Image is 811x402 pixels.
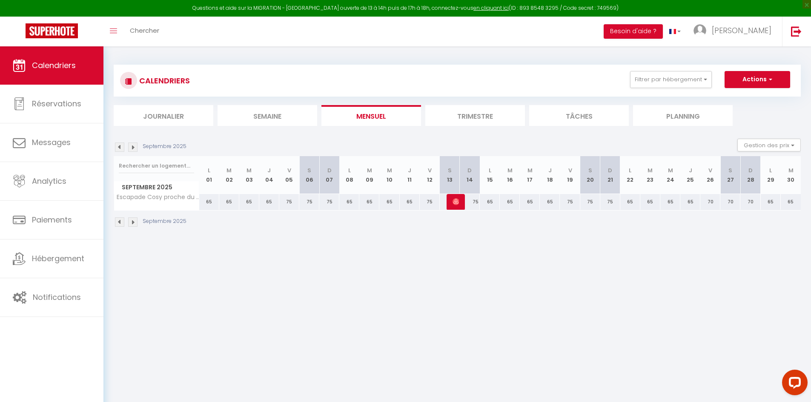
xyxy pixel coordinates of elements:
th: 20 [580,156,600,194]
th: 05 [279,156,299,194]
li: Journalier [114,105,213,126]
div: 65 [339,194,359,210]
th: 30 [781,156,801,194]
th: 19 [560,156,580,194]
abbr: M [648,166,653,174]
div: 70 [740,194,760,210]
th: 01 [199,156,219,194]
th: 27 [720,156,740,194]
div: 75 [460,194,480,210]
abbr: S [448,166,452,174]
th: 25 [680,156,700,194]
button: Actions [725,71,790,88]
div: 65 [680,194,700,210]
th: 04 [259,156,279,194]
abbr: M [788,166,794,174]
p: Septembre 2025 [143,143,186,151]
h3: CALENDRIERS [137,71,190,90]
abbr: J [408,166,411,174]
span: Messages [32,137,71,148]
th: 09 [359,156,379,194]
div: 70 [700,194,720,210]
abbr: V [428,166,432,174]
div: 75 [420,194,440,210]
abbr: D [327,166,332,174]
span: [PERSON_NAME] [453,194,459,210]
abbr: D [467,166,472,174]
div: 65 [400,194,420,210]
li: Tâches [529,105,629,126]
span: Escapade Cosy proche du Futuroscope (-10min) [115,194,201,200]
span: Hébergement [32,253,84,264]
abbr: M [246,166,252,174]
span: [PERSON_NAME] [712,25,771,36]
div: 75 [580,194,600,210]
th: 11 [400,156,420,194]
abbr: S [728,166,732,174]
th: 29 [761,156,781,194]
img: ... [694,24,706,37]
th: 15 [480,156,500,194]
div: 65 [219,194,239,210]
div: 65 [379,194,399,210]
th: 16 [500,156,520,194]
th: 03 [239,156,259,194]
abbr: L [769,166,772,174]
span: Analytics [32,176,66,186]
div: 65 [640,194,660,210]
div: 75 [299,194,319,210]
img: logout [791,26,802,37]
abbr: S [307,166,311,174]
img: Super Booking [26,23,78,38]
span: Réservations [32,98,81,109]
abbr: D [748,166,753,174]
li: Mensuel [321,105,421,126]
span: Calendriers [32,60,76,71]
button: Filtrer par hébergement [630,71,712,88]
div: 65 [520,194,540,210]
abbr: D [608,166,612,174]
abbr: J [548,166,552,174]
th: 28 [740,156,760,194]
span: Chercher [130,26,159,35]
abbr: L [208,166,210,174]
th: 08 [339,156,359,194]
div: 75 [600,194,620,210]
a: ... [PERSON_NAME] [687,17,782,46]
div: 65 [359,194,379,210]
th: 07 [319,156,339,194]
button: Gestion des prix [737,139,801,151]
abbr: V [568,166,572,174]
span: Paiements [32,214,72,225]
a: en cliquant ici [473,4,509,11]
span: Septembre 2025 [114,181,199,194]
input: Rechercher un logement... [119,158,194,174]
abbr: S [588,166,592,174]
div: 75 [319,194,339,210]
span: Notifications [33,292,81,302]
th: 13 [440,156,460,194]
button: Besoin d'aide ? [604,24,663,39]
abbr: M [387,166,392,174]
div: 65 [259,194,279,210]
p: Septembre 2025 [143,217,186,225]
th: 23 [640,156,660,194]
abbr: J [267,166,271,174]
th: 12 [420,156,440,194]
div: 75 [560,194,580,210]
th: 14 [460,156,480,194]
iframe: LiveChat chat widget [775,366,811,402]
div: 65 [540,194,560,210]
div: 65 [199,194,219,210]
th: 06 [299,156,319,194]
div: 65 [620,194,640,210]
abbr: M [367,166,372,174]
abbr: V [287,166,291,174]
th: 24 [660,156,680,194]
abbr: L [489,166,491,174]
abbr: J [689,166,692,174]
div: 65 [239,194,259,210]
li: Semaine [218,105,317,126]
abbr: V [708,166,712,174]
